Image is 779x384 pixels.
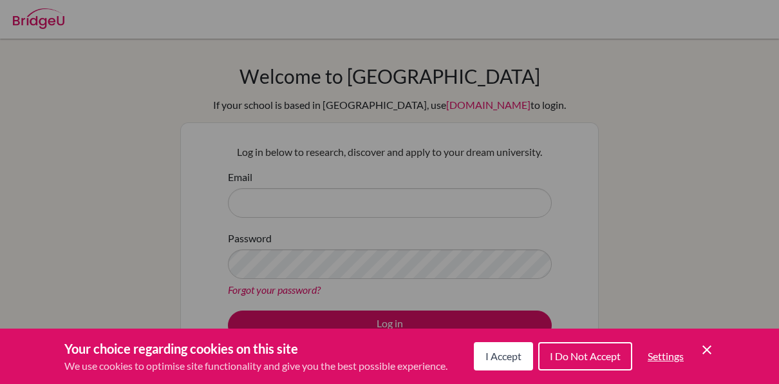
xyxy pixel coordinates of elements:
button: I Accept [474,342,533,370]
h3: Your choice regarding cookies on this site [64,339,447,358]
button: Settings [637,343,694,369]
button: I Do Not Accept [538,342,632,370]
span: Settings [648,350,684,362]
span: I Do Not Accept [550,350,621,362]
p: We use cookies to optimise site functionality and give you the best possible experience. [64,358,447,374]
span: I Accept [485,350,521,362]
button: Save and close [699,342,715,358]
